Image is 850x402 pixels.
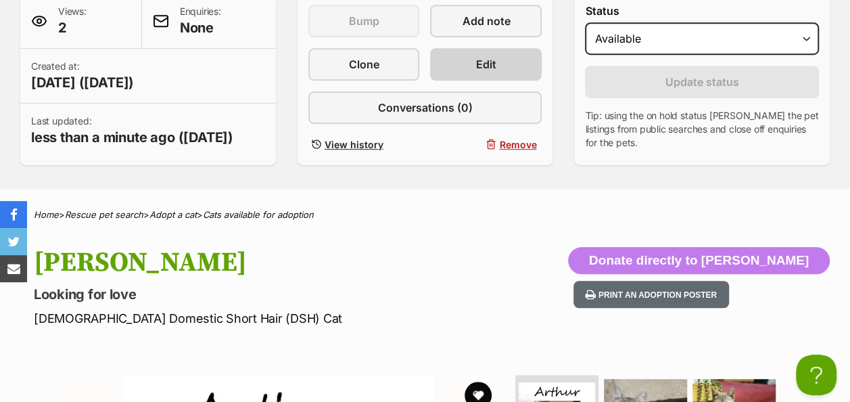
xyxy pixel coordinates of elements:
[308,135,420,154] a: View history
[585,66,819,98] button: Update status
[34,247,519,278] h1: [PERSON_NAME]
[568,247,830,274] button: Donate directly to [PERSON_NAME]
[149,209,197,220] a: Adopt a cat
[203,209,314,220] a: Cats available for adoption
[65,209,143,220] a: Rescue pet search
[31,60,134,92] p: Created at:
[573,281,729,309] button: Print an adoption poster
[34,309,519,328] p: [DEMOGRAPHIC_DATA] Domestic Short Hair (DSH) Cat
[430,5,542,37] a: Add note
[308,91,542,124] a: Conversations (0)
[462,13,510,29] span: Add note
[796,355,836,395] iframe: Help Scout Beacon - Open
[430,135,542,154] button: Remove
[180,18,221,37] span: None
[31,128,233,147] span: less than a minute ago ([DATE])
[499,137,536,152] span: Remove
[34,209,59,220] a: Home
[180,5,221,37] p: Enquiries:
[476,56,496,72] span: Edit
[349,56,379,72] span: Clone
[308,5,420,37] button: Bump
[58,18,87,37] span: 2
[377,99,472,116] span: Conversations (0)
[308,48,420,81] a: Clone
[665,74,739,90] span: Update status
[31,114,233,147] p: Last updated:
[585,109,819,150] p: Tip: using the on hold status [PERSON_NAME] the pet listings from public searches and close off e...
[585,5,819,17] label: Status
[325,137,383,152] span: View history
[349,13,379,29] span: Bump
[34,285,519,304] p: Looking for love
[58,5,87,37] p: Views:
[430,48,542,81] a: Edit
[31,73,134,92] span: [DATE] ([DATE])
